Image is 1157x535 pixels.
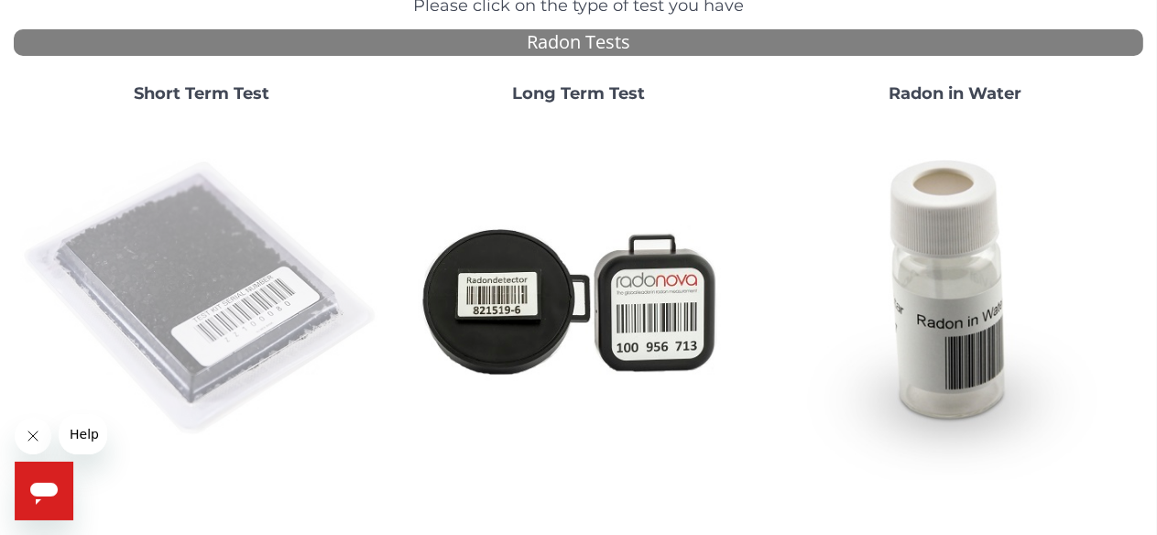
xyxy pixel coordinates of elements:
iframe: Message from company [59,414,107,454]
strong: Long Term Test [512,83,645,104]
strong: Short Term Test [135,83,270,104]
img: ShortTerm.jpg [21,118,383,480]
img: RadoninWater.jpg [774,118,1136,480]
div: Radon Tests [14,29,1143,56]
iframe: Button to launch messaging window [15,462,73,520]
strong: Radon in Water [889,83,1021,104]
iframe: Close message [15,418,51,454]
img: Radtrak2vsRadtrak3.jpg [398,118,759,480]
